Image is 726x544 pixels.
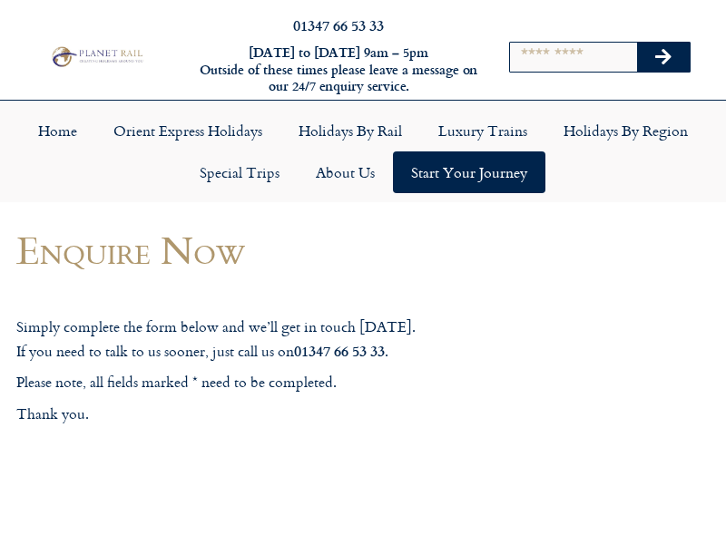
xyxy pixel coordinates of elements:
img: Planet Rail Train Holidays Logo [48,44,145,68]
a: Holidays by Rail [280,110,420,151]
strong: 01347 66 53 33 [294,340,385,361]
button: Search [637,43,690,72]
p: Please note, all fields marked * need to be completed. [16,371,474,394]
a: Orient Express Holidays [95,110,280,151]
p: Thank you. [16,403,474,426]
a: About Us [298,151,393,193]
h6: [DATE] to [DATE] 9am – 5pm Outside of these times please leave a message on our 24/7 enquiry serv... [198,44,479,95]
a: Special Trips [181,151,298,193]
nav: Menu [9,110,717,193]
a: Luxury Trains [420,110,545,151]
a: Home [20,110,95,151]
a: 01347 66 53 33 [293,15,384,35]
p: Simply complete the form below and we’ll get in touch [DATE]. If you need to talk to us sooner, j... [16,316,474,363]
h1: Enquire Now [16,228,474,271]
a: Holidays by Region [545,110,706,151]
a: Start your Journey [393,151,545,193]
